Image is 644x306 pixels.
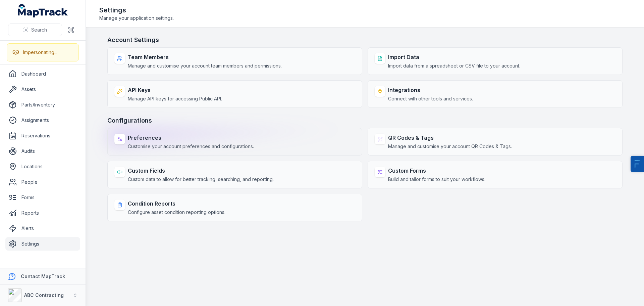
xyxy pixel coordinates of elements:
[128,95,222,102] span: Manage API keys for accessing Public API.
[107,161,362,188] a: Custom FieldsCustom data to allow for better tracking, searching, and reporting.
[23,49,57,56] div: Impersonating...
[128,86,222,94] strong: API Keys
[99,5,174,15] h2: Settings
[388,62,520,69] span: Import data from a spreadsheet or CSV file to your account.
[5,191,80,204] a: Forms
[368,80,623,108] a: IntegrationsConnect with other tools and services.
[107,194,362,221] a: Condition ReportsConfigure asset condition reporting options.
[388,167,485,175] strong: Custom Forms
[5,144,80,158] a: Audits
[107,80,362,108] a: API KeysManage API keys for accessing Public API.
[128,176,274,183] span: Custom data to allow for better tracking, searching, and reporting.
[368,128,623,156] a: QR Codes & TagsManage and customise your account QR Codes & Tags.
[107,116,623,125] h3: Configurations
[388,86,473,94] strong: Integrations
[128,167,274,175] strong: Custom Fields
[368,47,623,75] a: Import DataImport data from a spreadsheet or CSV file to your account.
[388,134,512,142] strong: QR Codes & Tags
[128,62,282,69] span: Manage and customise your account team members and permissions.
[5,160,80,173] a: Locations
[368,161,623,188] a: Custom FormsBuild and tailor forms to suit your workflows.
[128,134,254,142] strong: Preferences
[8,24,62,36] button: Search
[128,53,282,61] strong: Team Members
[5,237,80,251] a: Settings
[388,53,520,61] strong: Import Data
[128,143,254,150] span: Customise your account preferences and configurations.
[5,83,80,96] a: Assets
[5,206,80,220] a: Reports
[388,143,512,150] span: Manage and customise your account QR Codes & Tags.
[18,4,68,17] a: MapTrack
[388,95,473,102] span: Connect with other tools and services.
[5,129,80,142] a: Reservations
[388,176,485,183] span: Build and tailor forms to suit your workflows.
[24,292,64,298] strong: ABC Contracting
[107,35,623,45] h3: Account Settings
[5,98,80,112] a: Parts/Inventory
[5,175,80,189] a: People
[21,273,65,279] strong: Contact MapTrack
[128,209,225,216] span: Configure asset condition reporting options.
[5,67,80,81] a: Dashboard
[31,27,47,33] span: Search
[107,47,362,75] a: Team MembersManage and customise your account team members and permissions.
[99,15,174,21] span: Manage your application settings.
[5,222,80,235] a: Alerts
[5,114,80,127] a: Assignments
[107,128,362,156] a: PreferencesCustomise your account preferences and configurations.
[128,200,225,208] strong: Condition Reports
